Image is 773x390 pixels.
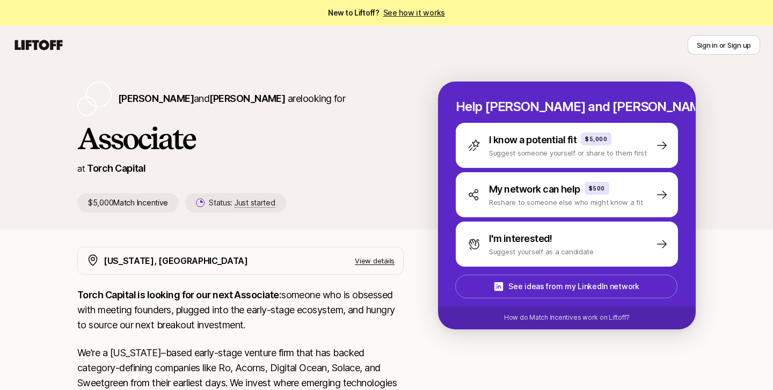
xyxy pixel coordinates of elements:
[194,93,285,104] span: and
[508,280,639,293] p: See ideas from my LinkedIn network
[456,99,678,114] p: Help [PERSON_NAME] and [PERSON_NAME] hire
[118,91,345,106] p: are looking for
[209,196,275,209] p: Status:
[328,6,445,19] span: New to Liftoff?
[489,231,552,246] p: I'm interested!
[87,163,145,174] a: Torch Capital
[355,255,395,266] p: View details
[688,35,760,55] button: Sign in or Sign up
[77,161,85,175] p: at
[489,133,577,148] p: I know a potential fit
[455,275,677,298] button: See ideas from my LinkedIn network
[235,198,275,208] span: Just started
[77,193,179,212] p: $5,000 Match Incentive
[77,288,404,333] p: someone who is obsessed with meeting founders, plugged into the early-stage ecosystem, and hungry...
[589,184,605,193] p: $500
[489,148,647,158] p: Suggest someone yourself or share to them first
[504,313,630,322] p: How do Match Incentives work on Liftoff?
[118,93,194,104] span: [PERSON_NAME]
[489,197,643,208] p: Reshare to someone else who might know a fit
[585,135,607,143] p: $5,000
[209,93,285,104] span: [PERSON_NAME]
[104,254,248,268] p: [US_STATE], [GEOGRAPHIC_DATA]
[489,246,594,257] p: Suggest yourself as a candidate
[77,289,281,300] strong: Torch Capital is looking for our next Associate:
[489,182,580,197] p: My network can help
[383,8,446,17] a: See how it works
[77,122,404,154] h1: Associate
